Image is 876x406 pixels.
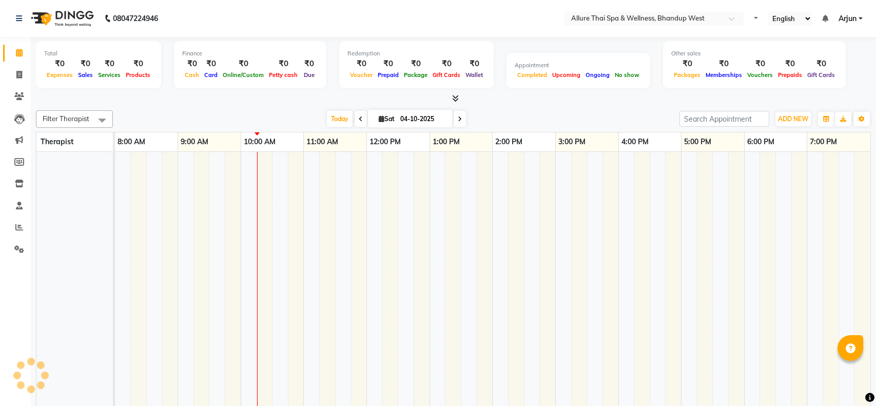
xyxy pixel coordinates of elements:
[220,58,266,70] div: ₹0
[430,134,462,149] a: 1:00 PM
[347,71,375,79] span: Voucher
[182,49,318,58] div: Finance
[113,4,158,33] b: 08047224946
[376,115,397,123] span: Sat
[26,4,96,33] img: logo
[463,71,485,79] span: Wallet
[775,112,811,126] button: ADD NEW
[745,134,777,149] a: 6:00 PM
[123,71,153,79] span: Products
[401,58,430,70] div: ₹0
[463,58,485,70] div: ₹0
[44,71,75,79] span: Expenses
[300,58,318,70] div: ₹0
[671,58,703,70] div: ₹0
[266,71,300,79] span: Petty cash
[182,58,202,70] div: ₹0
[75,58,95,70] div: ₹0
[75,71,95,79] span: Sales
[583,71,612,79] span: Ongoing
[347,49,485,58] div: Redemption
[805,71,838,79] span: Gift Cards
[430,71,463,79] span: Gift Cards
[515,71,550,79] span: Completed
[430,58,463,70] div: ₹0
[807,134,840,149] a: 7:00 PM
[41,137,73,146] span: Therapist
[301,71,317,79] span: Due
[703,58,745,70] div: ₹0
[43,114,89,123] span: Filter Therapist
[178,134,211,149] a: 9:00 AM
[202,71,220,79] span: Card
[778,115,808,123] span: ADD NEW
[375,71,401,79] span: Prepaid
[397,111,449,127] input: 2025-10-04
[612,71,642,79] span: No show
[44,49,153,58] div: Total
[95,71,123,79] span: Services
[401,71,430,79] span: Package
[703,71,745,79] span: Memberships
[375,58,401,70] div: ₹0
[619,134,651,149] a: 4:00 PM
[775,58,805,70] div: ₹0
[775,71,805,79] span: Prepaids
[44,58,75,70] div: ₹0
[745,71,775,79] span: Vouchers
[805,58,838,70] div: ₹0
[347,58,375,70] div: ₹0
[679,111,769,127] input: Search Appointment
[327,111,353,127] span: Today
[682,134,714,149] a: 5:00 PM
[123,58,153,70] div: ₹0
[556,134,588,149] a: 3:00 PM
[182,71,202,79] span: Cash
[671,49,838,58] div: Other sales
[367,134,403,149] a: 12:00 PM
[515,61,642,70] div: Appointment
[220,71,266,79] span: Online/Custom
[266,58,300,70] div: ₹0
[550,71,583,79] span: Upcoming
[745,58,775,70] div: ₹0
[304,134,341,149] a: 11:00 AM
[839,13,856,24] span: Arjun
[671,71,703,79] span: Packages
[241,134,278,149] a: 10:00 AM
[115,134,148,149] a: 8:00 AM
[95,58,123,70] div: ₹0
[493,134,525,149] a: 2:00 PM
[202,58,220,70] div: ₹0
